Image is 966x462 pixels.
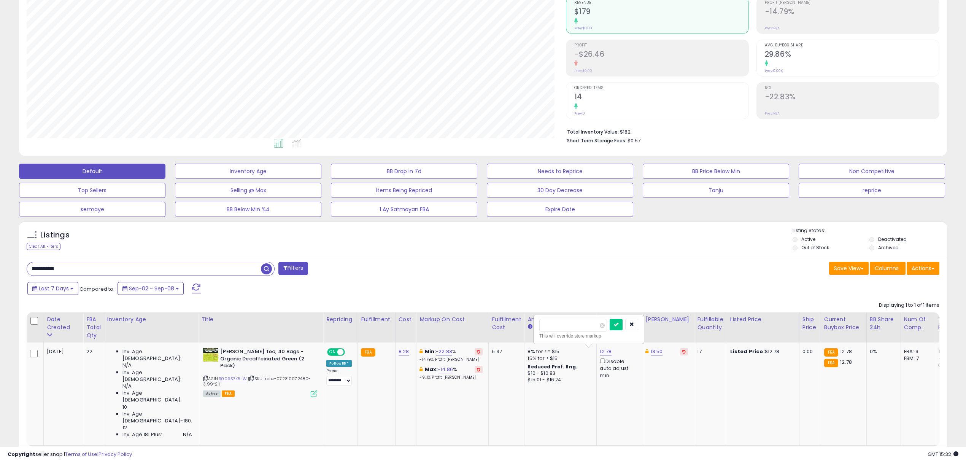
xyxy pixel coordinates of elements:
button: Actions [907,262,939,275]
h2: -14.79% [765,7,939,18]
p: -14.79% Profit [PERSON_NAME] [419,357,483,362]
span: Inv. Age 181 Plus: [122,431,162,438]
a: Terms of Use [65,451,97,458]
span: Inv. Age [DEMOGRAPHIC_DATA]-180: [122,411,192,424]
div: Fulfillable Quantity [697,315,723,331]
div: [DATE] [47,348,77,355]
div: 8% for <= $15 [527,348,591,355]
b: [PERSON_NAME] Tea, 40 Bags - Organic Decaffeinated Green (2 Pack) [220,348,313,371]
span: Ordered Items [574,86,748,90]
div: [PERSON_NAME] [645,315,691,323]
div: FBA: 9 [904,348,929,355]
span: N/A [122,383,132,390]
div: Ship Price [802,315,818,331]
small: Amazon Fees. [527,323,532,330]
div: Follow BB * [326,360,352,367]
button: Filters [278,262,308,275]
button: Tanju [643,183,789,198]
div: Markup on Cost [419,315,485,323]
button: Save View [829,262,869,275]
div: Fulfillment Cost [492,315,521,331]
div: % [419,348,483,362]
button: Selling @ Max [175,183,321,198]
div: 17 [697,348,721,355]
div: BB Share 24h. [870,315,898,331]
h5: Listings [40,230,70,241]
small: Prev: N/A [765,26,780,30]
div: ASIN: [203,348,317,396]
span: 10 [122,404,127,411]
div: Num of Comp. [904,315,932,331]
div: Cost [399,315,413,323]
span: Compared to: [79,285,114,293]
span: Profit [PERSON_NAME] [765,1,939,5]
button: BB Below Min %4 [175,202,321,217]
button: BB Price Below Min [643,164,789,179]
h2: 29.86% [765,50,939,60]
a: -14.86 [438,366,453,373]
div: Listed Price [730,315,796,323]
h2: -22.83% [765,92,939,103]
th: The percentage added to the cost of goods (COGS) that forms the calculator for Min & Max prices. [416,312,489,343]
button: Inventory Age [175,164,321,179]
span: ON [328,349,337,355]
button: 30 Day Decrease [487,183,633,198]
b: Max: [425,366,438,373]
h2: $179 [574,7,748,18]
button: sermaye [19,202,165,217]
small: FBA [361,348,375,357]
small: FBA [824,348,838,357]
span: OFF [344,349,356,355]
span: All listings currently available for purchase on Amazon [203,390,221,397]
div: 15% for > $15 [527,355,591,362]
div: $15.01 - $16.24 [527,377,591,383]
button: Non Competitive [799,164,945,179]
b: Short Term Storage Fees: [567,137,626,144]
span: ROI [765,86,939,90]
div: % [419,366,483,380]
span: | SKU: kehe-072310072480-3.99*2li [203,376,311,387]
a: -22.83 [436,348,452,355]
span: FBA [222,390,235,397]
p: -9.11% Profit [PERSON_NAME] [419,375,483,380]
small: Prev: $0.00 [574,69,592,73]
span: 12 [122,424,127,431]
div: FBM: 7 [904,355,929,362]
button: BB Drop in 7d [331,164,477,179]
b: Min: [425,348,436,355]
button: Expire Date [487,202,633,217]
span: N/A [122,362,132,369]
label: Deactivated [878,236,907,242]
span: 2025-09-16 15:32 GMT [928,451,958,458]
div: 0.00 [802,348,815,355]
label: Archived [878,244,899,251]
div: seller snap | | [8,451,132,458]
small: Prev: 0.00% [765,69,783,73]
span: Columns [875,264,899,272]
div: 0% [870,348,895,355]
div: 22 [86,348,98,355]
button: Needs to Reprice [487,164,633,179]
span: 12.78 [840,358,852,366]
div: Current Buybox Price [824,315,863,331]
span: Inv. Age [DEMOGRAPHIC_DATA]: [122,369,192,383]
span: Profit [574,43,748,48]
div: Fulfillment [361,315,392,323]
span: Inv. Age [DEMOGRAPHIC_DATA]: [122,390,192,403]
div: Repricing [326,315,354,323]
span: $0.57 [628,137,640,144]
b: Listed Price: [730,348,765,355]
b: Reduced Prof. Rng. [527,363,577,370]
span: Sep-02 - Sep-08 [129,285,174,292]
button: Last 7 Days [27,282,78,295]
div: Amazon Fees [527,315,593,323]
span: Last 7 Days [39,285,69,292]
button: Default [19,164,165,179]
span: Avg. Buybox Share [765,43,939,48]
span: Revenue [574,1,748,5]
div: Preset: [326,368,352,386]
div: $12.78 [730,348,793,355]
img: 51SGqYEWfJL._SL40_.jpg [203,348,218,362]
span: Inv. Age [DEMOGRAPHIC_DATA]: [122,348,192,362]
label: Out of Stock [801,244,829,251]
